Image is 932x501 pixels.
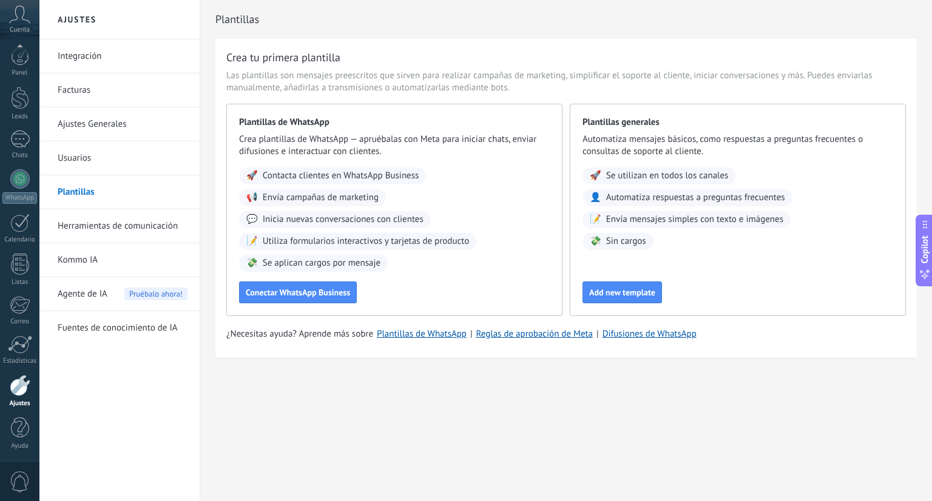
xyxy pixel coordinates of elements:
[39,209,200,243] li: Herramientas de comunicación
[2,236,38,244] div: Calendario
[263,235,470,247] span: Utiliza formularios interactivos y tarjetas de producto
[226,70,906,94] span: Las plantillas son mensajes preescritos que sirven para realizar campañas de marketing, simplific...
[246,257,258,269] span: 💸
[589,288,655,297] span: Add new template
[2,113,38,121] div: Leads
[263,257,380,269] span: Se aplican cargos por mensaje
[239,281,357,303] button: Conectar WhatsApp Business
[2,318,38,326] div: Correo
[58,209,187,243] a: Herramientas de comunicación
[215,7,917,32] h2: Plantillas
[582,116,893,129] span: Plantillas generales
[590,192,601,204] span: 👤
[246,192,258,204] span: 📢
[39,277,200,311] li: Agente de IA
[2,442,38,450] div: Ayuda
[58,141,187,175] a: Usuarios
[582,281,662,303] button: Add new template
[2,278,38,286] div: Listas
[58,277,187,311] a: Agente de IAPruébalo ahora!
[2,152,38,160] div: Chats
[39,243,200,277] li: Kommo IA
[58,39,187,73] a: Integración
[39,107,200,141] li: Ajustes Generales
[124,287,187,300] span: Pruébalo ahora!
[246,288,350,297] span: Conectar WhatsApp Business
[39,141,200,175] li: Usuarios
[58,175,187,209] a: Plantillas
[2,192,37,204] div: WhatsApp
[606,192,785,204] span: Automatiza respuestas a preguntas frecuentes
[226,328,906,340] div: | |
[39,175,200,209] li: Plantillas
[606,214,783,226] span: Envía mensajes simples con texto e imágenes
[606,170,729,182] span: Se utilizan en todos los canales
[39,73,200,107] li: Facturas
[919,236,931,264] span: Copilot
[603,328,697,340] a: Difusiones de WhatsApp
[2,400,38,408] div: Ajustes
[263,214,424,226] span: Inicia nuevas conversaciones con clientes
[476,328,593,340] a: Reglas de aprobación de Meta
[2,357,38,365] div: Estadísticas
[246,214,258,226] span: 💬
[590,214,601,226] span: 📝
[2,69,38,77] div: Panel
[246,235,258,247] span: 📝
[590,235,601,247] span: 💸
[377,328,467,340] a: Plantillas de WhatsApp
[582,133,893,158] span: Automatiza mensajes básicos, como respuestas a preguntas frecuentes o consultas de soporte al cli...
[263,192,379,204] span: Envía campañas de marketing
[246,170,258,182] span: 🚀
[590,170,601,182] span: 🚀
[226,50,340,65] h3: Crea tu primera plantilla
[226,328,373,340] span: ¿Necesitas ayuda? Aprende más sobre
[606,235,646,247] span: Sin cargos
[58,277,107,311] span: Agente de IA
[58,73,187,107] a: Facturas
[39,311,200,345] li: Fuentes de conocimiento de IA
[58,243,187,277] a: Kommo IA
[58,107,187,141] a: Ajustes Generales
[263,170,419,182] span: Contacta clientes en WhatsApp Business
[239,133,550,158] span: Crea plantillas de WhatsApp — apruébalas con Meta para iniciar chats, enviar difusiones e interac...
[39,39,200,73] li: Integración
[239,116,550,129] span: Plantillas de WhatsApp
[10,26,30,34] span: Cuenta
[58,311,187,345] a: Fuentes de conocimiento de IA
